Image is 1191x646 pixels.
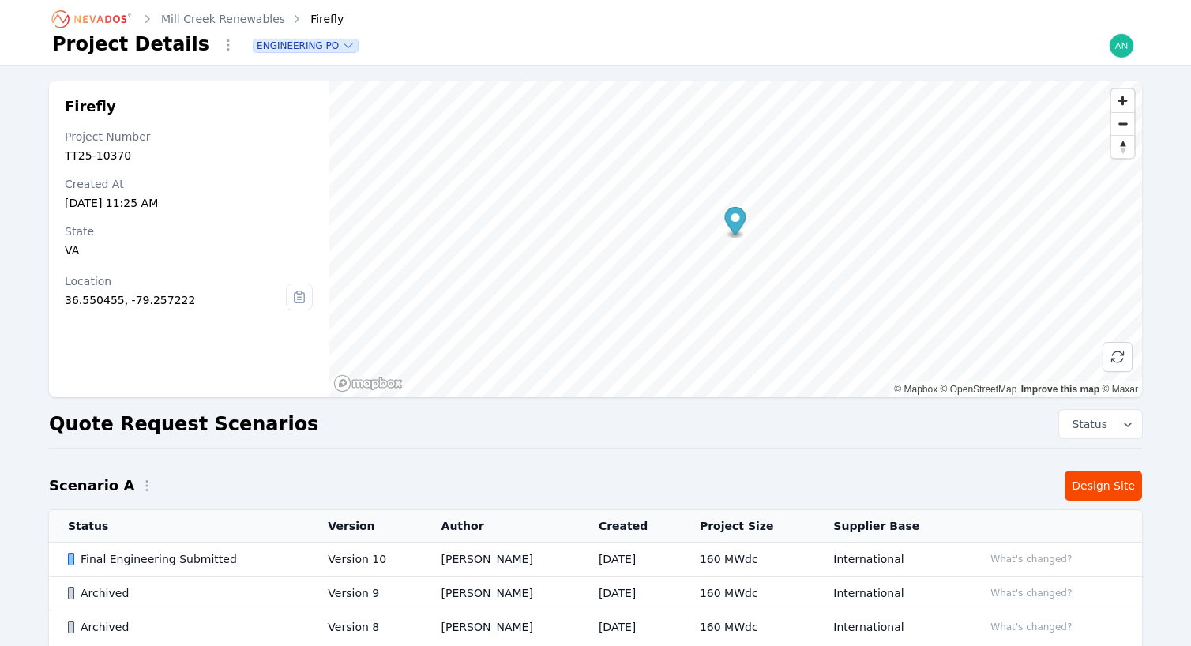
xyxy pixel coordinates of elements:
[65,97,313,116] h2: Firefly
[423,543,580,577] td: [PERSON_NAME]
[333,374,403,392] a: Mapbox homepage
[49,543,1142,577] tr: Final Engineering SubmittedVersion 10[PERSON_NAME][DATE]160 MWdcInternationalWhat's changed?
[681,577,814,610] td: 160 MWdc
[580,577,681,610] td: [DATE]
[1111,135,1134,158] button: Reset bearing to north
[65,242,313,258] div: VA
[1021,384,1099,395] a: Improve this map
[983,550,1079,568] button: What's changed?
[65,195,313,211] div: [DATE] 11:25 AM
[423,610,580,644] td: [PERSON_NAME]
[49,577,1142,610] tr: ArchivedVersion 9[PERSON_NAME][DATE]160 MWdcInternationalWhat's changed?
[983,618,1079,636] button: What's changed?
[1065,416,1107,432] span: Status
[1102,384,1138,395] a: Maxar
[68,551,301,567] div: Final Engineering Submitted
[49,475,134,497] h2: Scenario A
[49,411,318,437] h2: Quote Request Scenarios
[983,584,1079,602] button: What's changed?
[161,11,285,27] a: Mill Creek Renewables
[681,543,814,577] td: 160 MWdc
[1109,33,1134,58] img: andrew@nevados.solar
[724,207,746,239] div: Map marker
[681,610,814,644] td: 160 MWdc
[309,577,422,610] td: Version 9
[309,610,422,644] td: Version 8
[49,510,309,543] th: Status
[65,148,313,163] div: TT25-10370
[309,543,422,577] td: Version 10
[580,543,681,577] td: [DATE]
[65,223,313,239] div: State
[814,543,964,577] td: International
[423,577,580,610] td: [PERSON_NAME]
[1059,410,1142,438] button: Status
[52,6,344,32] nav: Breadcrumb
[580,510,681,543] th: Created
[68,619,301,635] div: Archived
[894,384,937,395] a: Mapbox
[68,585,301,601] div: Archived
[309,510,422,543] th: Version
[65,129,313,145] div: Project Number
[1111,89,1134,112] button: Zoom in
[580,610,681,644] td: [DATE]
[52,32,209,57] h1: Project Details
[65,292,286,308] div: 36.550455, -79.257222
[814,610,964,644] td: International
[288,11,344,27] div: Firefly
[329,81,1142,397] canvas: Map
[1111,113,1134,135] span: Zoom out
[814,510,964,543] th: Supplier Base
[1065,471,1142,501] a: Design Site
[65,176,313,192] div: Created At
[681,510,814,543] th: Project Size
[65,273,286,289] div: Location
[254,39,358,52] button: Engineering PO
[1111,136,1134,158] span: Reset bearing to north
[941,384,1017,395] a: OpenStreetMap
[814,577,964,610] td: International
[1111,112,1134,135] button: Zoom out
[49,610,1142,644] tr: ArchivedVersion 8[PERSON_NAME][DATE]160 MWdcInternationalWhat's changed?
[423,510,580,543] th: Author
